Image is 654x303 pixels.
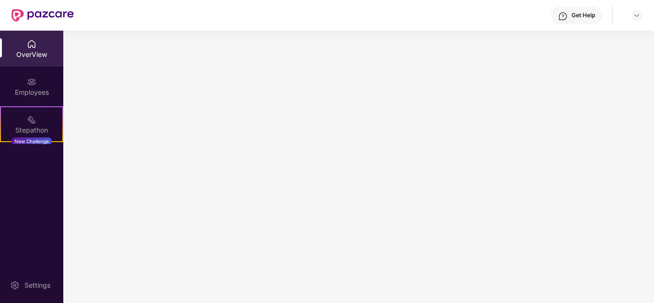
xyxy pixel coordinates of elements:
[12,9,74,22] img: New Pazcare Logo
[558,11,568,21] img: svg+xml;base64,PHN2ZyBpZD0iSGVscC0zMngzMiIgeG1sbnM9Imh0dHA6Ly93d3cudzMub3JnLzIwMDAvc3ZnIiB3aWR0aD...
[1,125,62,135] div: Stepathon
[27,39,36,49] img: svg+xml;base64,PHN2ZyBpZD0iSG9tZSIgeG1sbnM9Imh0dHA6Ly93d3cudzMub3JnLzIwMDAvc3ZnIiB3aWR0aD0iMjAiIG...
[12,137,52,145] div: New Challenge
[27,77,36,87] img: svg+xml;base64,PHN2ZyBpZD0iRW1wbG95ZWVzIiB4bWxucz0iaHR0cDovL3d3dy53My5vcmcvMjAwMC9zdmciIHdpZHRoPS...
[27,115,36,124] img: svg+xml;base64,PHN2ZyB4bWxucz0iaHR0cDovL3d3dy53My5vcmcvMjAwMC9zdmciIHdpZHRoPSIyMSIgaGVpZ2h0PSIyMC...
[572,11,595,19] div: Get Help
[633,11,641,19] img: svg+xml;base64,PHN2ZyBpZD0iRHJvcGRvd24tMzJ4MzIiIHhtbG5zPSJodHRwOi8vd3d3LnczLm9yZy8yMDAwL3N2ZyIgd2...
[10,281,20,290] img: svg+xml;base64,PHN2ZyBpZD0iU2V0dGluZy0yMHgyMCIgeG1sbnM9Imh0dHA6Ly93d3cudzMub3JnLzIwMDAvc3ZnIiB3aW...
[22,281,53,290] div: Settings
